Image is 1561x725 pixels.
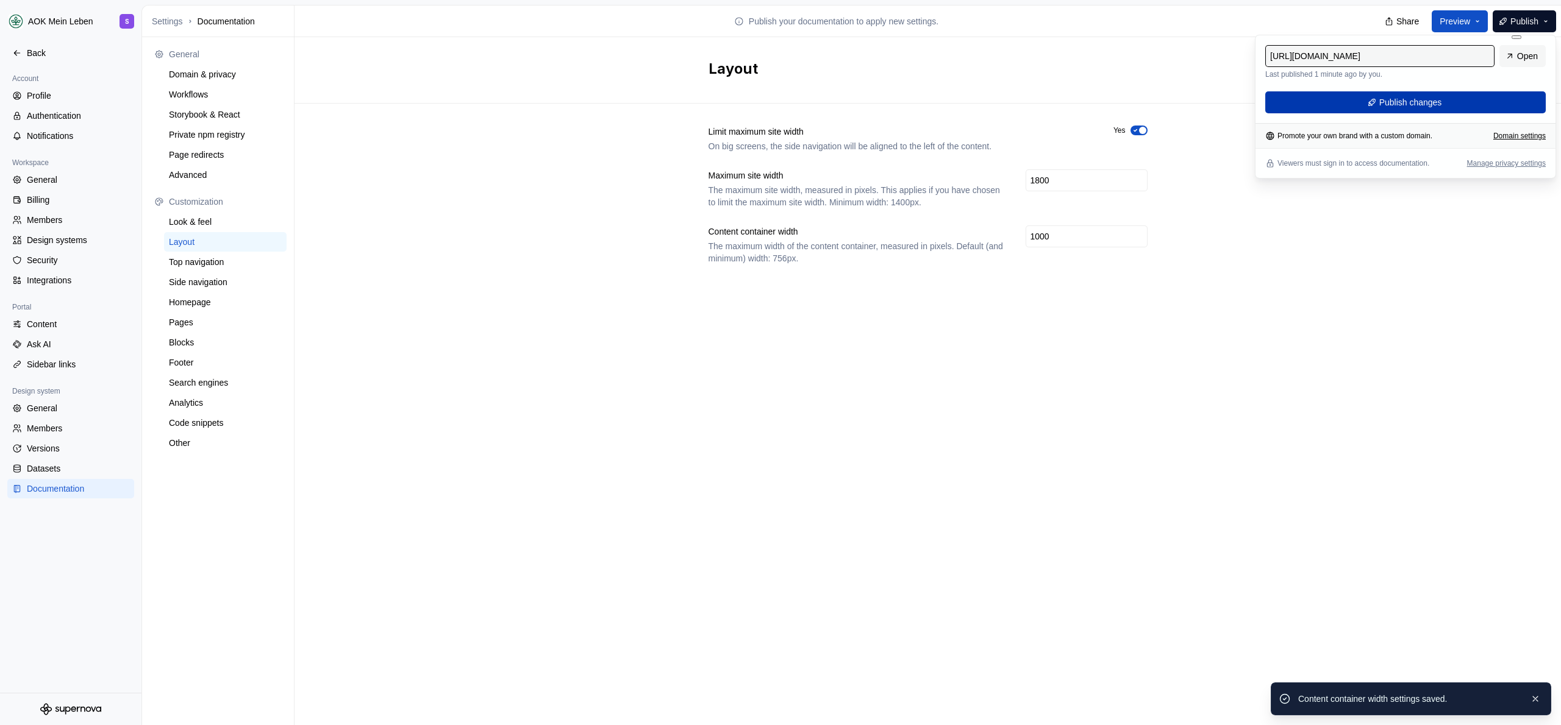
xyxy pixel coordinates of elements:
button: Preview [1432,10,1488,32]
h2: Layout [709,59,1133,79]
span: Publish changes [1379,96,1442,108]
div: Storybook & React [169,108,282,121]
div: Versions [27,442,129,454]
div: Limit maximum site width [709,126,804,138]
div: Sidebar links [27,358,129,370]
div: Blocks [169,336,282,348]
a: Members [7,419,134,438]
button: Settings [152,15,183,27]
p: Publish your documentation to apply new settings. [749,15,938,27]
a: Open [1499,45,1546,67]
div: Top navigation [169,256,282,268]
div: Design system [7,384,65,398]
a: Authentication [7,106,134,126]
a: Profile [7,86,134,105]
div: Documentation [27,483,129,495]
div: Datasets [27,462,129,475]
a: Homepage [164,292,287,312]
div: Members [27,214,129,226]
div: Portal [7,300,36,314]
a: General [7,398,134,418]
a: Side navigation [164,272,287,292]
label: Yes [1113,126,1126,135]
div: Authentication [27,110,129,122]
a: Billing [7,190,134,210]
a: Ask AI [7,334,134,354]
div: The maximum width of the content container, measured in pixels. Default (and minimum) width: 756px. [709,240,1004,264]
a: Page redirects [164,145,287,164]
button: AOK Mein LebenS [2,8,139,35]
a: Notifications [7,126,134,146]
div: General [27,402,129,414]
a: General [7,170,134,189]
div: Content container width settings saved. [1298,693,1520,705]
div: Security [27,254,129,266]
span: Open [1517,50,1538,62]
a: Datasets [7,459,134,478]
a: Documentation [7,479,134,498]
div: Design systems [27,234,129,246]
div: Ask AI [27,338,129,350]
a: Integrations [7,271,134,290]
a: Supernova Logo [40,703,101,715]
span: Publish [1510,15,1538,27]
div: Side navigation [169,276,282,288]
a: Top navigation [164,252,287,272]
div: Search engines [169,377,282,389]
div: Billing [27,194,129,206]
p: Last published 1 minute ago by you. [1265,69,1495,79]
div: Footer [169,356,282,369]
div: Content container width [709,225,798,238]
a: Footer [164,353,287,372]
a: Domain settings [1493,131,1546,141]
div: Back [27,47,129,59]
div: Content [27,318,129,330]
a: Advanced [164,165,287,185]
div: Domain & privacy [169,68,282,80]
div: Members [27,422,129,434]
button: Publish changes [1265,91,1546,113]
a: Versions [7,439,134,458]
div: Analytics [169,397,282,409]
span: Share [1396,15,1419,27]
a: Look & feel [164,212,287,232]
div: Other [169,437,282,449]
a: Back [7,43,134,63]
a: Layout [164,232,287,252]
div: Layout [169,236,282,248]
div: Documentation [152,15,289,27]
div: Code snippets [169,417,282,429]
div: Workflows [169,88,282,101]
div: Look & feel [169,216,282,228]
p: Viewers must sign in to access documentation. [1277,158,1429,168]
a: Content [7,314,134,334]
div: AOK Mein Leben [28,15,93,27]
a: Code snippets [164,413,287,433]
a: Search engines [164,373,287,392]
div: Maximum site width [709,169,784,182]
a: Private npm registry [164,125,287,144]
button: Share [1379,10,1427,32]
span: Preview [1440,15,1470,27]
a: Other [164,433,287,453]
div: Page redirects [169,149,282,161]
div: Account [7,71,43,86]
a: Members [7,210,134,230]
div: Homepage [169,296,282,308]
div: Notifications [27,130,129,142]
div: Profile [27,90,129,102]
a: Workflows [164,85,287,104]
input: 1400 [1026,169,1148,191]
a: Design systems [7,230,134,250]
div: Workspace [7,155,54,170]
div: Private npm registry [169,129,282,141]
button: Publish [1493,10,1556,32]
a: Pages [164,313,287,332]
div: S [125,16,129,26]
div: Pages [169,316,282,328]
a: Security [7,250,134,270]
div: General [169,48,282,60]
div: The maximum site width, measured in pixels. This applies if you have chosen to limit the maximum ... [709,184,1004,208]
